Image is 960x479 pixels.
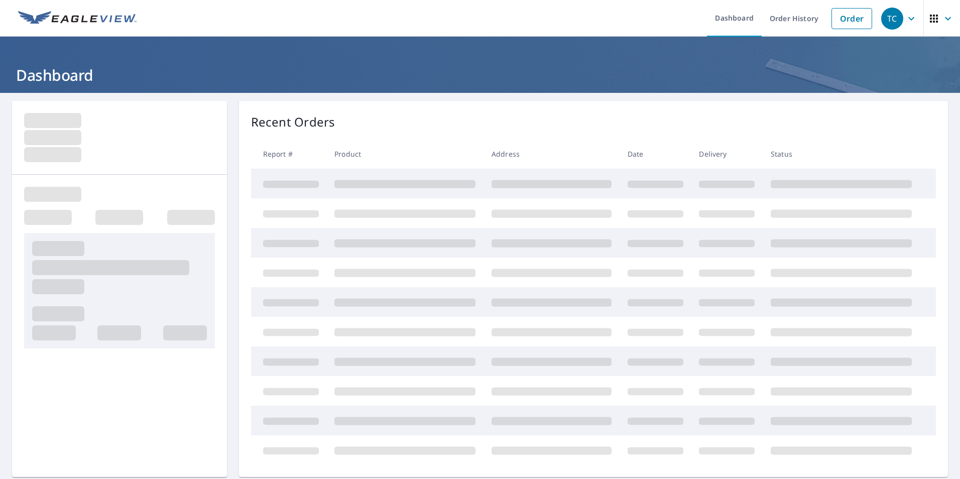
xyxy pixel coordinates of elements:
th: Date [620,139,691,169]
th: Report # [251,139,327,169]
th: Product [326,139,484,169]
a: Order [831,8,872,29]
div: TC [881,8,903,30]
th: Delivery [691,139,763,169]
th: Address [484,139,620,169]
th: Status [763,139,920,169]
p: Recent Orders [251,113,335,131]
h1: Dashboard [12,65,948,85]
img: EV Logo [18,11,137,26]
